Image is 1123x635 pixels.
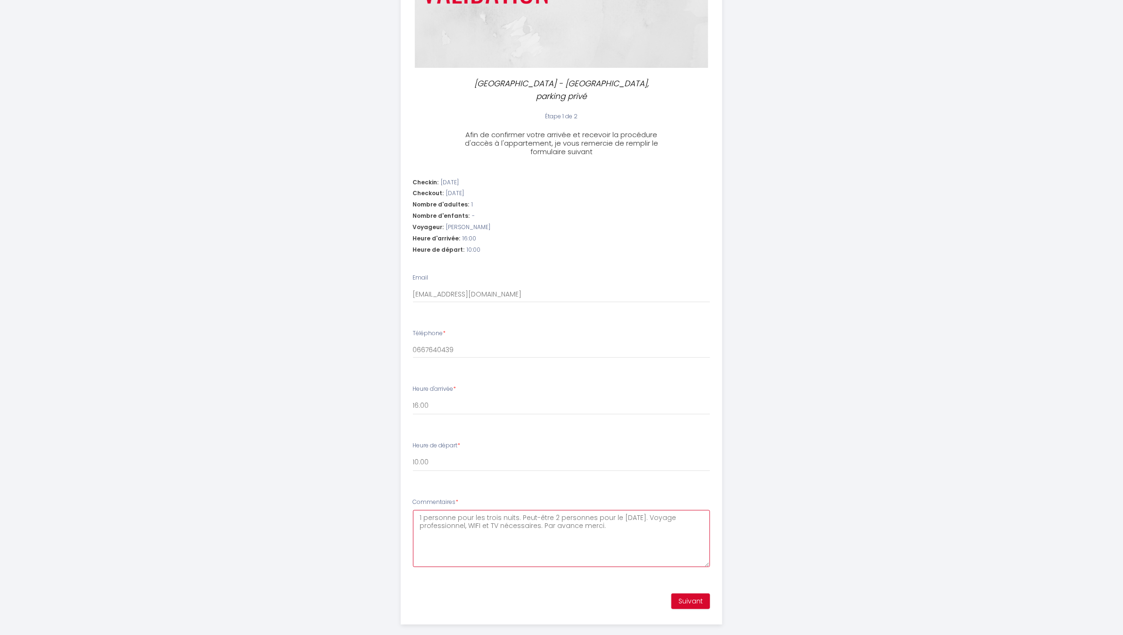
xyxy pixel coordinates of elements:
[671,594,710,610] button: Suivant
[413,329,446,338] label: Téléphone
[472,200,473,209] span: 1
[413,212,470,221] span: Nombre d'enfants:
[413,246,465,255] span: Heure de départ:
[461,77,662,102] p: [GEOGRAPHIC_DATA] - [GEOGRAPHIC_DATA], parking privé
[413,441,461,450] label: Heure de départ
[413,234,461,243] span: Heure d'arrivée:
[413,223,444,232] span: Voyageur:
[446,223,491,232] span: [PERSON_NAME]
[413,273,429,282] label: Email
[413,385,456,394] label: Heure d'arrivée
[413,200,470,209] span: Nombre d'adultes:
[463,234,477,243] span: 16:00
[472,212,475,221] span: -
[413,498,459,507] label: Commentaires
[413,189,444,198] span: Checkout:
[441,178,459,187] span: [DATE]
[446,189,464,198] span: [DATE]
[467,246,481,255] span: 10:00
[545,112,578,120] span: Étape 1 de 2
[465,130,658,157] span: Afin de confirmer votre arrivée et recevoir la procédure d'accès à l'appartement, je vous remerci...
[413,178,439,187] span: Checkin:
